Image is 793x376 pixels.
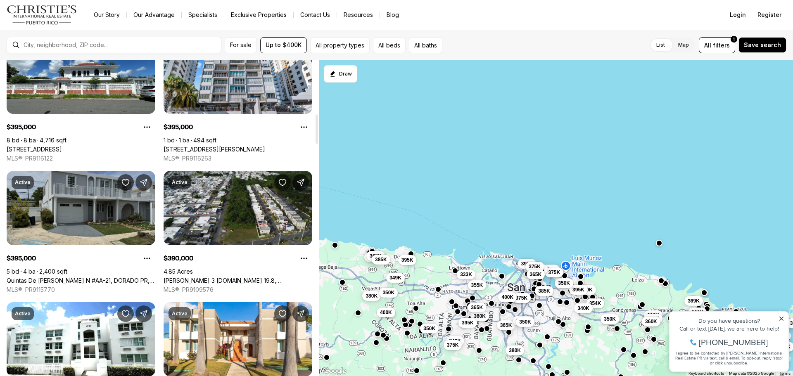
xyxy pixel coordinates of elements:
button: 398K [513,316,532,326]
button: 340K [574,303,593,313]
span: 333K [460,271,472,278]
button: All baths [409,37,442,53]
span: I agree to be contacted by [PERSON_NAME] International Real Estate PR via text, call & email. To ... [10,51,118,66]
a: Our Advantage [127,9,181,21]
span: 375K [529,263,541,270]
span: All [704,41,711,50]
span: 380K [366,293,378,299]
span: 349K [389,274,401,281]
span: [PHONE_NUMBER] [34,39,103,47]
button: Start drawing [324,65,357,83]
button: Save Property: CARR 3 KM.HM 19.8 [274,174,291,191]
span: 1 [733,36,735,43]
button: 349K [386,273,405,283]
a: CARR 3 KM.HM 19.8, CANOVANAS PR, 00729 [164,277,312,284]
span: 375K [447,342,459,348]
button: Up to $400K [260,37,307,53]
span: 365K [471,304,483,311]
button: Property options [139,119,155,135]
button: 385K [372,255,390,265]
button: 354K [586,298,605,308]
p: Active [15,310,31,317]
button: For sale [225,37,257,53]
span: Register [757,12,781,18]
button: All property types [310,37,370,53]
span: 395K [521,260,533,267]
span: 400K [501,294,513,300]
span: filters [713,41,730,50]
button: 399K [577,285,596,295]
button: 385K [535,286,553,296]
span: 350K [423,325,435,332]
button: 398K [364,252,383,262]
button: 355K [468,280,487,290]
button: All beds [373,37,406,53]
button: 369K [684,296,703,306]
span: 350K [382,289,394,296]
span: 360K [474,313,486,319]
button: Share Property [135,305,152,322]
span: 365K [530,271,542,278]
span: 395K [572,286,584,293]
button: 400K [498,292,517,302]
label: Map [672,38,696,52]
button: 395K [398,255,417,265]
button: 365K [468,303,486,312]
p: Active [172,179,188,186]
button: 365K [497,320,515,330]
span: 349K [532,266,544,272]
span: 395K [401,257,413,263]
button: Register [753,7,786,23]
button: Login [725,7,751,23]
button: Save search [738,37,786,53]
a: Quintas De Dorado LAUREL N #AA-21, DORADO PR, 00646 [7,277,155,284]
button: 350K [379,288,398,298]
span: 360K [370,253,382,259]
button: 333K [457,270,475,279]
span: Login [730,12,746,18]
button: Save Property: 9987 LAS CROABAS #402 [117,305,134,322]
button: Property options [296,250,312,267]
span: 340K [449,338,461,344]
button: 375K [512,293,531,303]
button: Property options [296,119,312,135]
button: Allfilters1 [699,37,735,53]
button: 350K [601,314,619,324]
button: Property options [139,250,155,267]
span: For sale [230,42,252,48]
button: 375K [525,262,544,272]
span: 350K [604,316,616,322]
button: Share Property [292,305,309,322]
img: logo [7,5,77,25]
a: Blog [380,9,406,21]
button: 350K [420,324,439,333]
button: 355K [541,265,560,274]
span: 360K [645,318,657,325]
span: 400K [380,309,392,316]
button: Share Property [292,174,309,191]
span: 375K [515,295,527,301]
button: 360K [470,311,489,321]
button: Save Property: 711 N COAST VLG #122 [274,305,291,322]
button: 365K [527,270,545,279]
span: 375K [548,269,560,276]
button: 340K [446,336,464,346]
span: 369K [688,298,700,304]
span: 350K [558,280,570,286]
span: 385K [538,288,550,294]
button: 375K [444,340,462,350]
a: Specialists [182,9,224,21]
span: 355K [471,282,483,289]
p: Active [172,310,188,317]
button: 380K [506,345,524,355]
button: 350K [516,317,534,327]
button: 395K [569,285,588,295]
div: Do you have questions? [9,19,119,24]
a: Exclusive Properties [224,9,293,21]
span: 340K [577,305,589,312]
button: 395K [644,314,662,324]
span: 355K [545,266,557,273]
button: Contact Us [294,9,337,21]
span: 395K [462,319,474,326]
